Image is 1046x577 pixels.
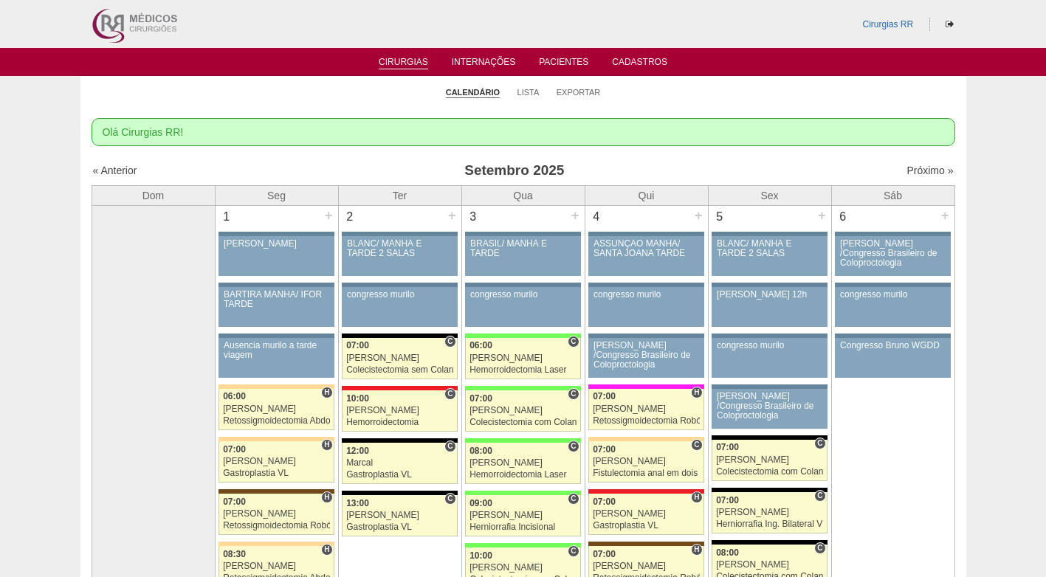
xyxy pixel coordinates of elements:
[593,341,699,370] div: [PERSON_NAME] /Congresso Brasileiro de Coloproctologia
[588,384,703,389] div: Key: Pro Matre
[93,165,137,176] a: « Anterior
[470,239,576,258] div: BRASIL/ MANHÃ E TARDE
[593,562,700,571] div: [PERSON_NAME]
[716,508,823,517] div: [PERSON_NAME]
[717,341,822,350] div: congresso murilo
[593,497,616,507] span: 07:00
[588,494,703,535] a: H 07:00 [PERSON_NAME] Gastroplastia VL
[840,290,946,300] div: congresso murilo
[346,470,453,480] div: Gastroplastia VL
[716,547,739,558] span: 08:00
[691,387,702,398] span: Hospital
[588,283,703,287] div: Key: Aviso
[347,239,453,258] div: BLANC/ MANHÃ E TARDE 2 SALAS
[712,435,827,440] div: Key: Blanc
[92,118,955,146] div: Olá Cirurgias RR!
[862,19,913,30] a: Cirurgias RR
[339,206,362,228] div: 2
[470,290,576,300] div: congresso murilo
[469,418,577,427] div: Colecistectomia com Colangiografia VL
[446,87,500,98] a: Calendário
[465,236,580,276] a: BRASIL/ MANHÃ E TARDE
[712,236,827,276] a: BLANC/ MANHÃ E TARDE 2 SALAS
[588,441,703,483] a: C 07:00 [PERSON_NAME] Fistulectomia anal em dois tempos
[691,544,702,556] span: Hospital
[588,232,703,236] div: Key: Aviso
[342,491,457,495] div: Key: Blanc
[346,340,369,350] span: 07:00
[712,334,827,338] div: Key: Aviso
[465,232,580,236] div: Key: Aviso
[223,521,330,531] div: Retossigmoidectomia Robótica
[446,206,458,225] div: +
[215,185,338,205] th: Seg
[539,57,588,72] a: Pacientes
[346,365,453,375] div: Colecistectomia sem Colangiografia VL
[568,336,579,348] span: Consultório
[691,439,702,451] span: Consultório
[568,440,579,452] span: Consultório
[469,406,577,415] div: [PERSON_NAME]
[223,509,330,519] div: [PERSON_NAME]
[588,236,703,276] a: ASSUNÇÃO MANHÃ/ SANTA JOANA TARDE
[712,389,827,429] a: [PERSON_NAME] /Congresso Brasileiro de Coloproctologia
[342,283,457,287] div: Key: Aviso
[342,232,457,236] div: Key: Aviso
[219,441,334,483] a: H 07:00 [PERSON_NAME] Gastroplastia VL
[92,185,215,205] th: Dom
[717,290,822,300] div: [PERSON_NAME] 12h
[465,443,580,484] a: C 08:00 [PERSON_NAME] Hemorroidectomia Laser
[342,386,457,390] div: Key: Assunção
[593,290,699,300] div: congresso murilo
[585,185,708,205] th: Qui
[716,519,823,529] div: Herniorrafia Ing. Bilateral VL
[461,185,585,205] th: Qua
[835,338,950,378] a: Congresso Bruno WGDD
[840,239,946,269] div: [PERSON_NAME] /Congresso Brasileiro de Coloproctologia
[469,470,577,480] div: Hemorroidectomia Laser
[219,542,334,546] div: Key: Bartira
[717,239,822,258] div: BLANC/ MANHÃ E TARDE 2 SALAS
[593,509,700,519] div: [PERSON_NAME]
[588,338,703,378] a: [PERSON_NAME] /Congresso Brasileiro de Coloproctologia
[224,239,329,249] div: [PERSON_NAME]
[568,545,579,557] span: Consultório
[588,542,703,546] div: Key: Santa Joana
[814,490,825,502] span: Consultório
[712,440,827,481] a: C 07:00 [PERSON_NAME] Colecistectomia com Colangiografia VL
[223,549,246,559] span: 08:30
[612,57,667,72] a: Cadastros
[593,549,616,559] span: 07:00
[593,457,700,466] div: [PERSON_NAME]
[832,206,855,228] div: 6
[716,455,823,465] div: [PERSON_NAME]
[469,446,492,456] span: 08:00
[219,232,334,236] div: Key: Aviso
[469,340,492,350] span: 06:00
[716,560,823,570] div: [PERSON_NAME]
[906,165,953,176] a: Próximo »
[465,543,580,547] div: Key: Brasil
[299,160,729,182] h3: Setembro 2025
[219,384,334,389] div: Key: Bartira
[465,334,580,338] div: Key: Brasil
[444,388,455,400] span: Consultório
[593,404,700,414] div: [PERSON_NAME]
[469,511,577,520] div: [PERSON_NAME]
[469,550,492,561] span: 10:00
[219,236,334,276] a: [PERSON_NAME]
[346,353,453,363] div: [PERSON_NAME]
[469,458,577,468] div: [PERSON_NAME]
[342,287,457,327] a: congresso murilo
[465,386,580,390] div: Key: Brasil
[465,287,580,327] a: congresso murilo
[588,389,703,430] a: H 07:00 [PERSON_NAME] Retossigmoidectomia Robótica
[444,440,455,452] span: Consultório
[223,469,330,478] div: Gastroplastia VL
[585,206,608,228] div: 4
[717,392,822,421] div: [PERSON_NAME] /Congresso Brasileiro de Coloproctologia
[223,404,330,414] div: [PERSON_NAME]
[469,365,577,375] div: Hemorroidectomia Laser
[346,511,453,520] div: [PERSON_NAME]
[223,457,330,466] div: [PERSON_NAME]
